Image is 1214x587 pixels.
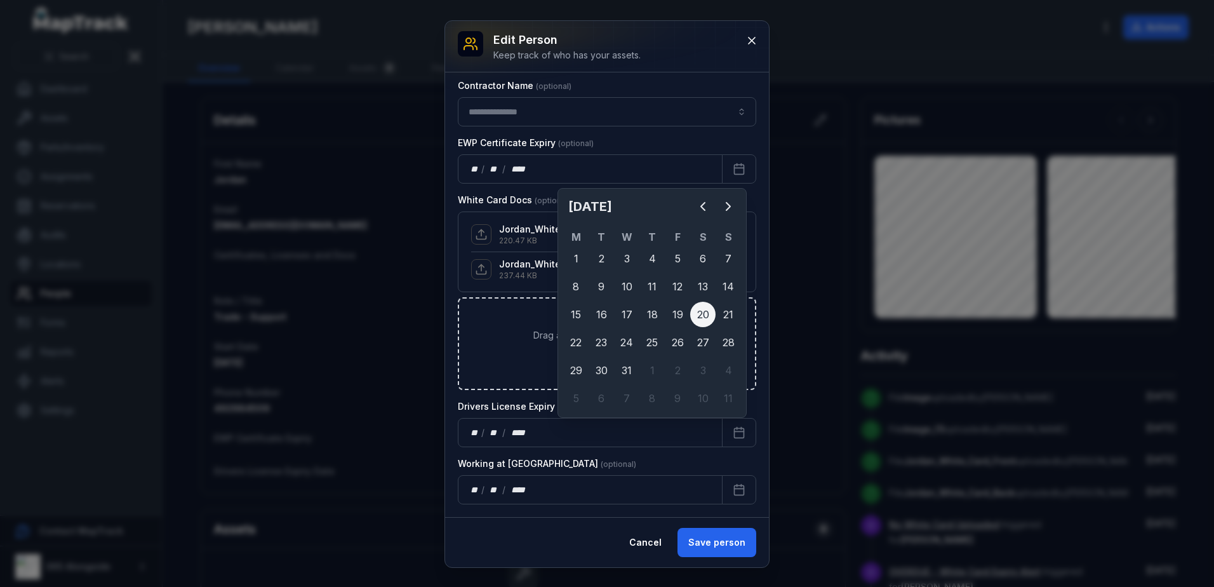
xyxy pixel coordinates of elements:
[481,483,486,496] div: /
[614,246,639,271] div: 3
[690,274,716,299] div: Saturday 13 December 2025
[563,302,589,327] div: Monday 15 December 2025
[563,274,589,299] div: 8
[502,426,507,439] div: /
[639,358,665,383] div: 1
[665,274,690,299] div: Friday 12 December 2025
[690,358,716,383] div: 3
[716,386,741,411] div: 11
[716,246,741,271] div: 7
[690,229,716,245] th: S
[639,302,665,327] div: Thursday 18 December 2025
[665,229,690,245] th: F
[502,163,507,175] div: /
[722,154,756,184] button: Calendar
[458,457,636,470] label: Working at [GEOGRAPHIC_DATA]
[639,330,665,355] div: 25
[665,274,690,299] div: 12
[614,246,639,271] div: Wednesday 3 December 2025
[589,274,614,299] div: Tuesday 9 December 2025
[639,246,665,271] div: Thursday 4 December 2025
[716,330,741,355] div: 28
[507,483,530,496] div: year,
[563,386,589,411] div: Monday 5 January 2026
[614,386,639,411] div: Wednesday 7 January 2026
[665,246,690,271] div: Friday 5 December 2025
[568,198,690,215] h2: [DATE]
[665,358,690,383] div: Friday 2 January 2026
[563,302,589,327] div: 15
[614,358,639,383] div: 31
[563,358,589,383] div: 29
[665,246,690,271] div: 5
[639,330,665,355] div: Thursday 25 December 2025
[469,483,481,496] div: day,
[665,330,690,355] div: 26
[563,386,589,411] div: 5
[533,329,681,342] span: Drag a file here, or click to browse.
[614,302,639,327] div: 17
[469,426,481,439] div: day,
[589,330,614,355] div: Tuesday 23 December 2025
[563,246,589,271] div: 1
[507,163,530,175] div: year,
[665,302,690,327] div: 19
[716,302,741,327] div: Sunday 21 December 2025
[499,223,628,236] p: Jordan_White_Card_Front.jpg
[589,386,614,411] div: 6
[716,274,741,299] div: Sunday 14 December 2025
[614,386,639,411] div: 7
[639,358,665,383] div: Thursday 1 January 2026
[589,246,614,271] div: 2
[639,386,665,411] div: 8
[639,274,665,299] div: Thursday 11 December 2025
[486,483,503,496] div: month,
[499,236,628,246] p: 220.47 KB
[563,246,589,271] div: Monday 1 December 2025
[563,330,589,355] div: Monday 22 December 2025
[481,163,486,175] div: /
[563,330,589,355] div: 22
[614,330,639,355] div: Wednesday 24 December 2025
[563,194,741,412] div: December 2025
[618,528,672,557] button: Cancel
[614,274,639,299] div: Wednesday 10 December 2025
[639,229,665,245] th: T
[458,400,617,413] label: Drivers License Expiry Date
[458,97,756,126] input: person-edit:cf[2770a379-2390-41b7-83f3-6c3e3eef1cc8]-label
[614,358,639,383] div: Wednesday 31 December 2025
[716,229,741,245] th: S
[589,330,614,355] div: 23
[563,229,589,245] th: M
[665,358,690,383] div: 2
[493,49,641,62] div: Keep track of who has your assets.
[716,386,741,411] div: Sunday 11 January 2026
[690,246,716,271] div: 6
[502,483,507,496] div: /
[589,229,614,245] th: T
[589,302,614,327] div: Tuesday 16 December 2025
[499,258,627,271] p: Jordan_White_Card_Back.jpg
[722,418,756,447] button: Calendar
[486,426,503,439] div: month,
[563,229,741,412] table: December 2025
[716,194,741,219] button: Next
[690,330,716,355] div: Saturday 27 December 2025
[690,246,716,271] div: Saturday 6 December 2025
[589,358,614,383] div: 30
[665,386,690,411] div: Friday 9 January 2026
[722,475,756,504] button: Calendar
[716,358,741,383] div: 4
[690,386,716,411] div: Saturday 10 January 2026
[563,358,589,383] div: Monday 29 December 2025
[563,274,589,299] div: Monday 8 December 2025
[458,137,594,149] label: EWP Certificate Expiry
[716,358,741,383] div: Sunday 4 January 2026
[690,330,716,355] div: 27
[458,194,570,206] label: White Card Docs
[589,386,614,411] div: Tuesday 6 January 2026
[716,330,741,355] div: Sunday 28 December 2025
[639,246,665,271] div: 4
[486,163,503,175] div: month,
[690,274,716,299] div: 13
